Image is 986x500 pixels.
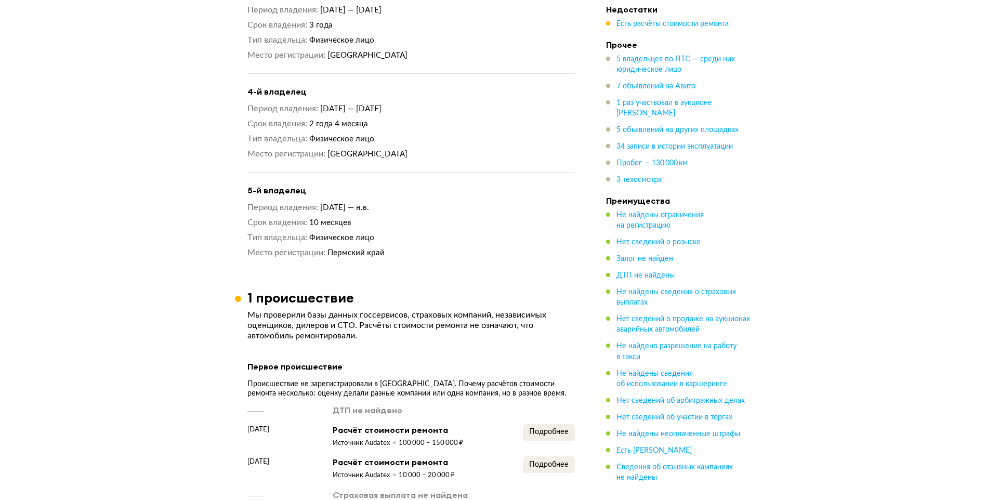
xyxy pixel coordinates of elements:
[606,4,752,15] h4: Недостатки
[529,428,569,436] span: Подробнее
[606,40,752,50] h4: Прочее
[333,456,455,468] div: Расчёт стоимости ремонта
[616,288,736,306] span: Не найдены сведения о страховых выплатах
[616,143,733,150] span: 34 записи в истории эксплуатации
[616,160,688,167] span: Пробег — 130 000 км
[616,126,739,134] span: 5 объявлений на других площадках
[616,446,692,454] span: Есть [PERSON_NAME]
[616,272,675,279] span: ДТП не найдены
[616,343,737,360] span: Не найдено разрешение на работу в такси
[333,439,399,448] div: Источник Audatex
[309,21,333,29] span: 3 года
[247,20,307,31] dt: Срок владения
[309,219,351,227] span: 10 месяцев
[523,424,575,441] button: Подробнее
[616,397,745,404] span: Нет сведений об арбитражных делах
[399,471,455,480] div: 10 000 – 20 000 ₽
[309,120,368,128] span: 2 года 4 месяца
[247,119,307,129] dt: Срок владения
[327,51,407,59] span: [GEOGRAPHIC_DATA]
[247,379,575,398] div: Происшествие не зарегистрировали в [GEOGRAPHIC_DATA]. Почему расчётов стоимости ремонта несколько...
[327,150,407,158] span: [GEOGRAPHIC_DATA]
[616,212,704,229] span: Не найдены ограничения на регистрацию
[529,461,569,468] span: Подробнее
[616,315,750,333] span: Нет сведений о продаже на аукционах аварийных автомобилей
[616,99,712,117] span: 1 раз участвовал в аукционе [PERSON_NAME]
[320,204,369,212] span: [DATE] — н.в.
[247,5,318,16] dt: Период владения
[309,36,374,44] span: Физическое лицо
[333,404,402,416] div: ДТП не найдено
[320,6,382,14] span: [DATE] — [DATE]
[616,370,727,387] span: Не найдены сведения об использовании в каршеринге
[247,149,325,160] dt: Место регистрации
[247,202,318,213] dt: Период владения
[247,232,307,243] dt: Тип владельца
[616,463,733,481] span: Сведения об отзывных кампаниях не найдены
[247,310,575,341] p: Мы проверили базы данных госсервисов, страховых компаний, независимых оценщиков, дилеров и СТО. Р...
[247,35,307,46] dt: Тип владельца
[523,456,575,473] button: Подробнее
[247,134,307,144] dt: Тип владельца
[399,439,463,448] div: 100 000 – 150 000 ₽
[616,430,740,437] span: Не найдены неоплаченные штрафы
[247,217,307,228] dt: Срок владения
[247,86,575,97] h4: 4-й владелец
[320,105,382,113] span: [DATE] — [DATE]
[247,424,269,435] span: [DATE]
[616,56,735,73] span: 5 владельцев по ПТС — среди них юридическое лицо
[309,234,374,242] span: Физическое лицо
[327,249,385,257] span: Пермский край
[247,290,354,306] h3: 1 происшествие
[309,135,374,143] span: Физическое лицо
[606,195,752,206] h4: Преимущества
[247,360,575,373] div: Первое происшествие
[616,83,695,90] span: 7 объявлений на Авито
[616,255,673,262] span: Залог не найден
[247,456,269,467] span: [DATE]
[333,471,399,480] div: Источник Audatex
[616,413,732,420] span: Нет сведений об участии в торгах
[616,20,729,28] span: Есть расчёты стоимости ремонта
[247,247,325,258] dt: Место регистрации
[247,103,318,114] dt: Период владения
[616,176,662,183] span: 3 техосмотра
[333,424,463,436] div: Расчёт стоимости ремонта
[247,50,325,61] dt: Место регистрации
[247,185,575,196] h4: 5-й владелец
[616,239,701,246] span: Нет сведений о розыске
